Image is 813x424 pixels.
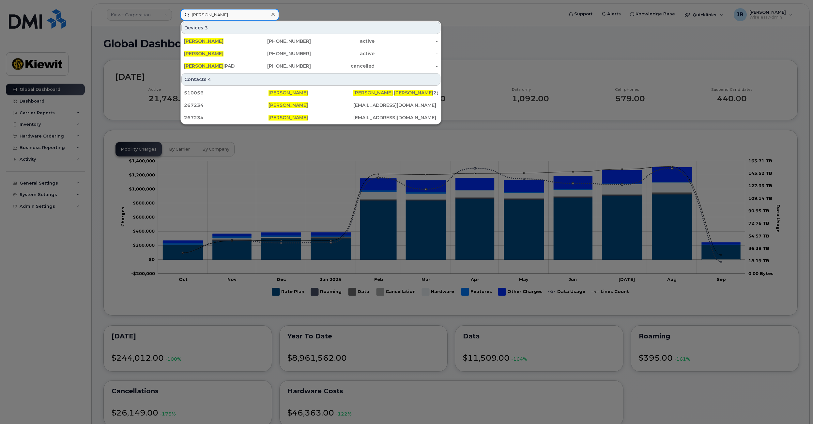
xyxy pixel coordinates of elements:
[184,38,223,44] span: [PERSON_NAME]
[375,50,438,57] div: -
[268,115,308,121] span: [PERSON_NAME]
[268,102,308,108] span: [PERSON_NAME]
[208,76,211,83] span: 4
[353,90,393,96] span: [PERSON_NAME]
[785,396,808,419] iframe: Messenger Launcher
[184,90,268,96] div: 510056
[181,99,440,111] a: 267234[PERSON_NAME][EMAIL_ADDRESS][DOMAIN_NAME]
[375,38,438,44] div: -
[353,90,438,96] div: . 2@[PERSON_NAME][DOMAIN_NAME]
[311,38,375,44] div: active
[394,90,433,96] span: [PERSON_NAME]
[184,102,268,108] div: 267234
[181,60,440,72] a: [PERSON_NAME]IPAD[PHONE_NUMBER]cancelled-
[181,87,440,99] a: 510056[PERSON_NAME][PERSON_NAME].[PERSON_NAME]2@[PERSON_NAME][DOMAIN_NAME]
[248,50,311,57] div: [PHONE_NUMBER]
[248,63,311,69] div: [PHONE_NUMBER]
[353,102,438,108] div: [EMAIL_ADDRESS][DOMAIN_NAME]
[353,114,438,121] div: [EMAIL_ADDRESS][DOMAIN_NAME]
[184,114,268,121] div: 267234
[248,38,311,44] div: [PHONE_NUMBER]
[184,63,248,69] div: IPAD
[181,35,440,47] a: [PERSON_NAME][PHONE_NUMBER]active-
[181,22,440,34] div: Devices
[311,63,375,69] div: cancelled
[205,24,208,31] span: 3
[268,90,308,96] span: [PERSON_NAME]
[181,48,440,59] a: [PERSON_NAME][PHONE_NUMBER]active-
[375,63,438,69] div: -
[181,112,440,123] a: 267234[PERSON_NAME][EMAIL_ADDRESS][DOMAIN_NAME]
[184,51,223,57] span: [PERSON_NAME]
[311,50,375,57] div: active
[184,63,223,69] span: [PERSON_NAME]
[181,73,440,86] div: Contacts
